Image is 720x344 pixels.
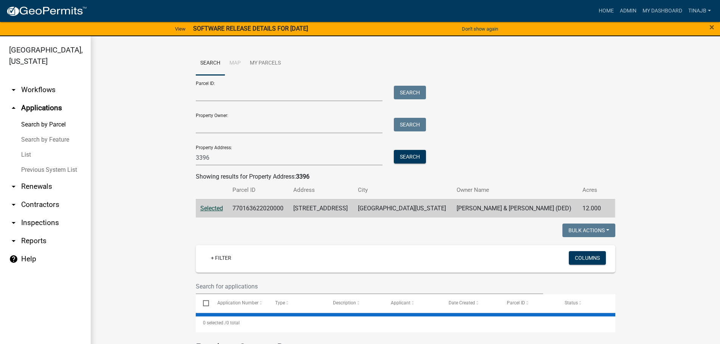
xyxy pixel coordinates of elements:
[353,199,452,218] td: [GEOGRAPHIC_DATA][US_STATE]
[9,103,18,113] i: arrow_drop_up
[9,255,18,264] i: help
[596,4,617,18] a: Home
[557,294,615,312] datatable-header-cell: Status
[394,118,426,131] button: Search
[9,182,18,191] i: arrow_drop_down
[172,23,189,35] a: View
[507,300,525,305] span: Parcel ID
[441,294,499,312] datatable-header-cell: Date Created
[333,300,356,305] span: Description
[228,199,289,218] td: 770163622020000
[217,300,259,305] span: Application Number
[578,181,606,199] th: Acres
[245,51,285,76] a: My Parcels
[210,294,268,312] datatable-header-cell: Application Number
[685,4,714,18] a: Tinajb
[459,23,501,35] button: Don't show again
[205,251,237,265] a: + Filter
[9,218,18,227] i: arrow_drop_down
[228,181,289,199] th: Parcel ID
[203,320,226,325] span: 0 selected /
[289,199,353,218] td: [STREET_ADDRESS]
[196,279,543,294] input: Search for applications
[296,173,310,180] strong: 3396
[578,199,606,218] td: 12.000
[353,181,452,199] th: City
[196,51,225,76] a: Search
[391,300,410,305] span: Applicant
[196,294,210,312] datatable-header-cell: Select
[326,294,384,312] datatable-header-cell: Description
[268,294,326,312] datatable-header-cell: Type
[617,4,639,18] a: Admin
[193,25,308,32] strong: SOFTWARE RELEASE DETAILS FOR [DATE]
[449,300,475,305] span: Date Created
[200,205,223,212] a: Selected
[562,224,615,237] button: Bulk Actions
[9,236,18,245] i: arrow_drop_down
[9,85,18,94] i: arrow_drop_down
[9,200,18,209] i: arrow_drop_down
[639,4,685,18] a: My Dashboard
[452,199,578,218] td: [PERSON_NAME] & [PERSON_NAME] (DED)
[196,172,615,181] div: Showing results for Property Address:
[709,23,714,32] button: Close
[275,300,285,305] span: Type
[499,294,557,312] datatable-header-cell: Parcel ID
[452,181,578,199] th: Owner Name
[196,313,615,332] div: 0 total
[709,22,714,32] span: ×
[569,251,606,265] button: Columns
[394,86,426,99] button: Search
[394,150,426,164] button: Search
[565,300,578,305] span: Status
[289,181,353,199] th: Address
[384,294,441,312] datatable-header-cell: Applicant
